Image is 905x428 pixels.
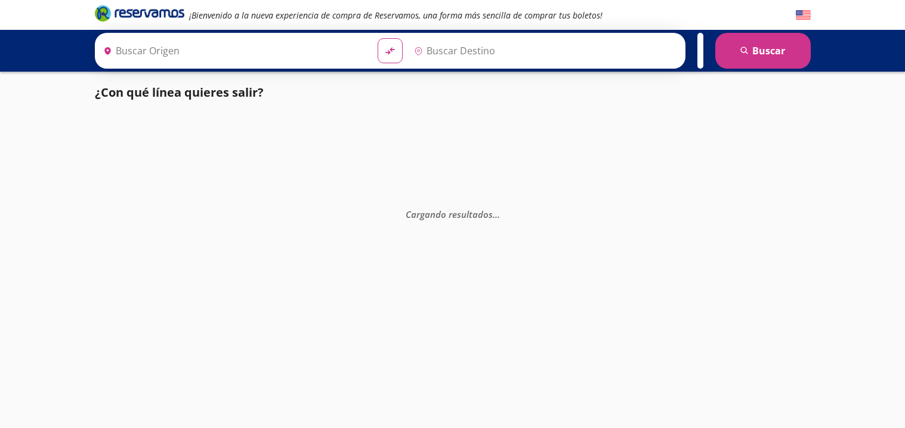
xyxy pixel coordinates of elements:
a: Brand Logo [95,4,184,26]
em: ¡Bienvenido a la nueva experiencia de compra de Reservamos, una forma más sencilla de comprar tus... [189,10,603,21]
input: Buscar Destino [409,36,679,66]
input: Buscar Origen [98,36,368,66]
p: ¿Con qué línea quieres salir? [95,84,264,101]
button: English [796,8,811,23]
i: Brand Logo [95,4,184,22]
span: . [495,208,498,220]
button: Buscar [715,33,811,69]
span: . [493,208,495,220]
span: . [498,208,500,220]
em: Cargando resultados [406,208,500,220]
